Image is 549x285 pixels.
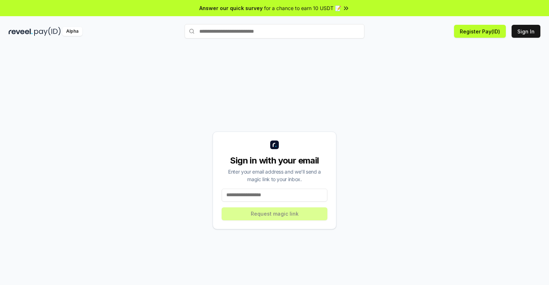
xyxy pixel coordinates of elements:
img: logo_small [270,141,279,149]
button: Sign In [512,25,540,38]
img: reveel_dark [9,27,33,36]
span: for a chance to earn 10 USDT 📝 [264,4,341,12]
div: Sign in with your email [222,155,327,166]
span: Answer our quick survey [199,4,263,12]
div: Alpha [62,27,82,36]
img: pay_id [34,27,61,36]
div: Enter your email address and we’ll send a magic link to your inbox. [222,168,327,183]
button: Register Pay(ID) [454,25,506,38]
